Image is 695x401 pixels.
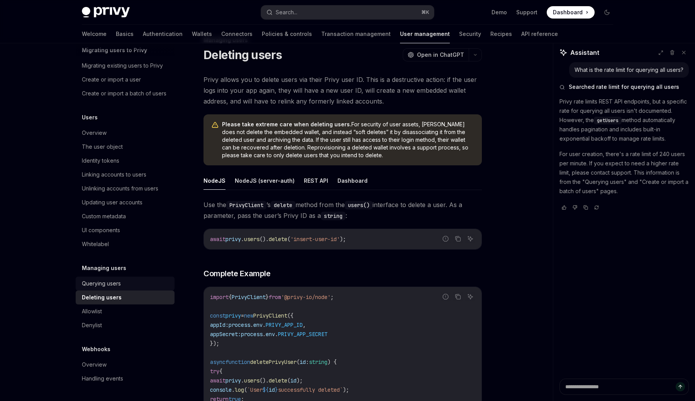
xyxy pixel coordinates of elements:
span: ( [297,359,300,365]
span: . [263,321,266,328]
div: Create or import a user [82,75,141,84]
h5: Webhooks [82,345,110,354]
div: Denylist [82,321,102,330]
span: id [300,359,306,365]
div: Overview [82,128,107,138]
a: Overview [76,126,175,140]
span: { [229,294,232,301]
span: users [244,236,259,243]
span: . [250,321,253,328]
span: ; [331,294,334,301]
div: Allowlist [82,307,102,316]
span: PRIVY_APP_ID [266,321,303,328]
span: process [229,321,250,328]
code: users() [345,201,373,209]
a: Deleting users [76,291,175,304]
button: NodeJS [203,172,225,190]
span: string [309,359,327,365]
span: For security of user assets, [PERSON_NAME] does not delete the embedded wallet, and instead “soft... [222,121,474,159]
span: PRIVY_APP_SECRET [278,331,327,338]
a: Support [516,8,537,16]
h5: Managing users [82,263,126,273]
textarea: Ask a question... [559,379,689,395]
span: try [210,368,219,375]
div: What is the rate limit for querying all users? [575,66,683,74]
button: Dashboard [337,172,368,190]
div: Identity tokens [82,156,119,165]
span: async [210,359,225,365]
a: Updating user accounts [76,195,175,209]
a: Security [459,25,481,43]
a: Policies & controls [262,25,312,43]
span: function [225,359,250,365]
span: ); [340,236,346,243]
a: UI components [76,223,175,237]
p: For user creation, there's a rate limit of 240 users per minute. If you expect to need a higher r... [559,150,689,196]
div: Unlinking accounts from users [82,184,158,193]
button: Report incorrect code [441,292,451,302]
span: 'insert-user-id' [290,236,340,243]
button: Send message [676,382,685,391]
a: Handling events [76,372,175,386]
button: Searched rate limit for querying all users [559,83,689,91]
div: Handling events [82,374,123,383]
button: Report incorrect code [441,234,451,244]
div: The user object [82,142,123,151]
button: Vote that response was good [559,204,569,211]
div: Overview [82,360,107,369]
span: }); [210,340,219,347]
button: Open in ChatGPT [403,48,469,61]
span: deletePrivyUser [250,359,297,365]
a: Demo [492,8,507,16]
strong: Please take extreme care when deleting users. [222,121,351,127]
button: Copy the contents from the code block [453,292,463,302]
span: new [244,312,253,319]
div: Querying users [82,279,121,288]
div: Deleting users [82,293,122,302]
button: Copy the contents from the code block [453,234,463,244]
button: Ask AI [465,292,475,302]
a: Denylist [76,318,175,332]
span: } [266,294,269,301]
a: Dashboard [547,6,595,19]
a: Recipes [490,25,512,43]
button: REST API [304,172,328,190]
span: const [210,312,225,319]
a: Connectors [221,25,253,43]
button: Ask AI [465,234,475,244]
code: PrivyClient [226,201,266,209]
div: Create or import a batch of users [82,89,166,98]
h1: Deleting users [203,48,282,62]
span: await [210,236,225,243]
div: UI components [82,226,120,235]
span: ({ [287,312,293,319]
a: Custom metadata [76,209,175,223]
a: Whitelabel [76,237,175,251]
span: privy [225,312,241,319]
span: '@privy-io/node' [281,294,331,301]
button: Vote that response was not good [570,204,580,211]
a: Create or import a batch of users [76,87,175,100]
button: NodeJS (server-auth) [235,172,295,190]
span: privy [225,236,241,243]
span: appSecret: [210,331,241,338]
span: process [241,331,263,338]
a: Identity tokens [76,154,175,168]
button: Toggle dark mode [601,6,613,19]
a: Authentication [143,25,183,43]
svg: Warning [211,121,219,129]
a: Overview [76,358,175,372]
button: Search...⌘K [261,5,434,19]
span: Searched rate limit for querying all users [569,83,679,91]
div: Linking accounts to users [82,170,146,179]
a: Linking accounts to users [76,168,175,182]
a: Transaction management [321,25,391,43]
span: delete [269,236,287,243]
a: Querying users [76,277,175,291]
p: Privy rate limits REST API endpoints, but a specific rate for querying all users isn't documented... [559,97,689,143]
span: env [266,331,275,338]
span: (). [259,236,269,243]
a: The user object [76,140,175,154]
img: dark logo [82,7,130,18]
a: API reference [521,25,558,43]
